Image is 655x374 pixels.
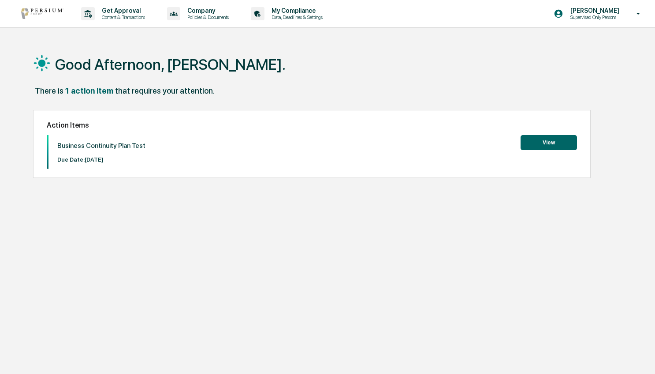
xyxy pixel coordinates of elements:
div: that requires your attention. [115,86,215,95]
p: Company [180,7,233,14]
div: 1 action item [65,86,113,95]
a: View [521,138,577,146]
p: [PERSON_NAME] [563,7,624,14]
p: Data, Deadlines & Settings [264,14,327,20]
h2: Action Items [47,121,577,129]
button: View [521,135,577,150]
p: Get Approval [95,7,149,14]
img: logo [21,8,63,19]
p: Content & Transactions [95,14,149,20]
h1: Good Afternoon, [PERSON_NAME]. [55,56,286,73]
p: Business Continuity Plan Test [57,142,145,150]
p: Policies & Documents [180,14,233,20]
p: My Compliance [264,7,327,14]
p: Supervised Only Persons [563,14,624,20]
div: There is [35,86,63,95]
p: Due Date: [DATE] [57,156,145,163]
